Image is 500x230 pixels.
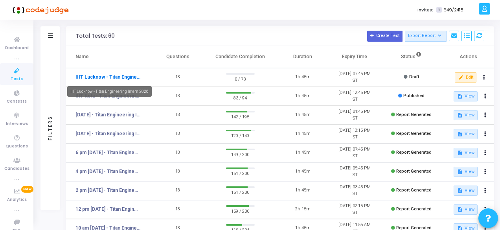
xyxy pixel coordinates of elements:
label: Invites: [417,7,433,13]
span: Report Generated [396,150,432,155]
span: 151 / 200 [226,188,255,196]
span: Dashboard [5,45,29,52]
td: 18 [152,68,204,87]
img: logo [10,2,69,18]
span: New [21,186,33,193]
td: 18 [152,181,204,200]
span: Draft [409,74,419,79]
span: T [436,7,441,13]
td: 1h 45m [277,125,329,144]
td: 18 [152,125,204,144]
th: Duration [277,46,329,68]
span: Candidates [4,166,29,172]
td: [DATE] 05:45 PM IST [329,162,381,181]
th: Name [66,46,152,68]
td: 1h 45m [277,68,329,87]
span: Analytics [7,197,27,203]
span: Interviews [6,121,28,127]
span: Report Generated [396,188,432,193]
div: Total Tests: 60 [76,33,115,39]
mat-icon: edit [458,75,463,80]
td: 18 [152,200,204,219]
div: IIIT Lucknow - Titan Engineering Intern 2026 [67,86,152,97]
td: [DATE] 07:45 PM IST [329,144,381,162]
button: View [454,91,478,101]
a: 12 pm [DATE] - Titan Engineering Intern 2026 [75,206,141,213]
span: Report Generated [396,169,432,174]
mat-icon: description [457,112,462,118]
mat-icon: description [457,207,462,212]
div: Filters [47,85,54,171]
td: 18 [152,162,204,181]
mat-icon: description [457,94,462,99]
span: 0 / 73 [226,75,255,83]
td: [DATE] 01:45 PM IST [329,106,381,125]
span: Questions [6,143,28,150]
span: 129 / 149 [226,131,255,139]
td: 2h 15m [277,200,329,219]
mat-icon: description [457,150,462,156]
td: [DATE] 07:45 PM IST [329,68,381,87]
td: 1h 45m [277,162,329,181]
button: View [454,148,478,158]
span: 149 / 200 [226,150,255,158]
span: 649/2418 [443,7,463,13]
td: 1h 45m [277,87,329,106]
span: Tests [11,76,23,83]
mat-icon: description [457,188,462,193]
th: Status [380,46,442,68]
button: View [454,110,478,120]
a: 4 pm [DATE] - Titan Engineering Intern 2026 [75,168,141,175]
mat-icon: description [457,169,462,175]
button: View [454,186,478,196]
span: 151 / 200 [226,169,255,177]
td: 18 [152,106,204,125]
a: IIIT Lucknow - Titan Engineering Intern 2026 [75,74,141,81]
th: Actions [442,46,494,68]
td: [DATE] 03:45 PM IST [329,181,381,200]
th: Questions [152,46,204,68]
mat-icon: description [457,131,462,137]
button: View [454,204,478,215]
td: 1h 45m [277,144,329,162]
button: View [454,129,478,139]
span: 83 / 94 [226,94,255,101]
a: 6 pm [DATE] - Titan Engineering Intern 2026 [75,149,141,156]
span: Report Generated [396,206,432,212]
a: [DATE] - Titan Engineering Intern 2026 [75,111,141,118]
button: Edit [455,72,476,83]
th: Expiry Time [329,46,381,68]
span: Report Generated [396,112,432,117]
td: 1h 45m [277,106,329,125]
span: Contests [7,98,27,105]
th: Candidate Completion [204,46,277,68]
td: 18 [152,144,204,162]
span: Report Generated [396,131,432,136]
a: [DATE] - Titan Engineering Intern 2026 [75,130,141,137]
td: [DATE] 12:15 PM IST [329,125,381,144]
td: [DATE] 02:15 PM IST [329,200,381,219]
a: 2 pm [DATE] - Titan Engineering Intern 2026 [75,187,141,194]
button: Export Report [405,31,447,42]
button: Create Test [367,31,403,42]
td: 1h 45m [277,181,329,200]
span: 159 / 200 [226,207,255,215]
span: 142 / 195 [226,112,255,120]
button: View [454,167,478,177]
td: 18 [152,87,204,106]
span: Published [403,93,425,98]
td: [DATE] 12:45 PM IST [329,87,381,106]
